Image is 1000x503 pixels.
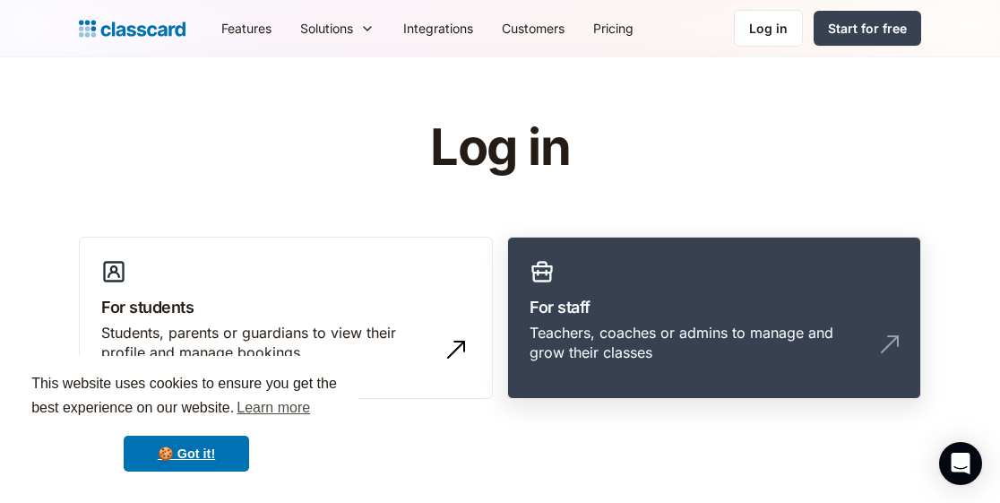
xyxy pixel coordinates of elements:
div: Log in [749,19,788,38]
a: For studentsStudents, parents or guardians to view their profile and manage bookings [79,237,493,400]
div: Solutions [286,8,389,48]
div: Start for free [828,19,907,38]
div: Students, parents or guardians to view their profile and manage bookings [101,323,435,363]
a: Integrations [389,8,487,48]
h3: For staff [530,295,899,319]
a: Start for free [814,11,921,46]
a: dismiss cookie message [124,436,249,472]
div: cookieconsent [14,356,358,489]
a: learn more about cookies [234,395,313,421]
div: Teachers, coaches or admins to manage and grow their classes [530,323,863,363]
a: home [79,16,185,41]
a: Pricing [579,8,648,48]
span: This website uses cookies to ensure you get the best experience on our website. [31,373,341,421]
div: Solutions [300,19,353,38]
div: Open Intercom Messenger [939,442,982,485]
a: For staffTeachers, coaches or admins to manage and grow their classes [507,237,921,400]
a: Log in [734,10,803,47]
a: Customers [487,8,579,48]
h3: For students [101,295,470,319]
h1: Log in [216,120,785,176]
a: Features [207,8,286,48]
